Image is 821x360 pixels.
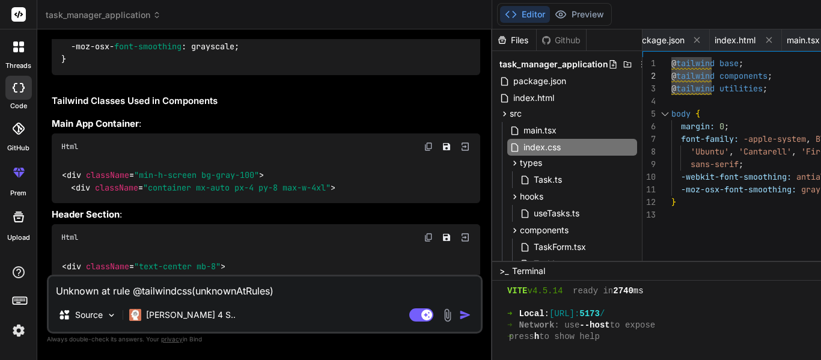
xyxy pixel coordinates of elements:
[671,108,691,119] span: body
[787,34,820,46] span: main.tsx
[520,157,542,169] span: types
[459,309,471,321] img: icon
[114,41,182,52] span: font-smoothing
[424,142,433,151] img: copy
[67,170,81,181] span: div
[671,197,676,207] span: }
[438,138,455,155] button: Save file
[642,108,656,120] div: 5
[715,34,755,46] span: index.html
[512,265,545,277] span: Terminal
[792,146,796,157] span: ,
[143,273,379,284] span: "flex items-center justify-center space-x-2 mb-4"
[86,261,129,272] span: className
[61,142,78,151] span: Html
[507,331,509,343] span: ➜
[681,121,715,132] span: margin:
[76,273,90,284] span: div
[520,224,569,236] span: components
[75,309,103,321] p: Source
[146,309,236,321] p: [PERSON_NAME] 4 S..
[8,320,29,341] img: settings
[460,141,471,152] img: Open in Browser
[676,70,715,81] span: tailwind
[71,182,335,193] span: < = >
[691,159,739,169] span: sans-serif
[579,320,609,331] span: --host
[507,308,509,320] span: ➜
[691,146,729,157] span: 'Ubuntu'
[642,120,656,133] div: 6
[52,94,480,108] h2: Tailwind Classes Used in Components
[533,257,585,271] span: TaskItem.tsx
[95,273,138,284] span: className
[743,133,806,144] span: -apple-system
[610,320,656,331] span: to expose
[134,170,259,181] span: "min-h-screen bg-gray-100"
[76,182,90,193] span: div
[642,171,656,183] div: 10
[533,206,581,221] span: useTasks.ts
[642,158,656,171] div: 9
[460,232,471,243] img: Open in Browser
[5,61,31,71] label: threads
[719,83,763,94] span: utilities
[519,320,555,331] span: Network
[129,309,141,321] img: Claude 4 Sonnet
[642,70,656,82] div: 2
[539,331,600,343] span: to show help
[676,83,715,94] span: tailwind
[600,308,605,320] span: /
[10,188,26,198] label: prem
[573,285,613,297] span: ready in
[768,70,772,81] span: ;
[719,121,724,132] span: 0
[729,146,734,157] span: ,
[534,331,539,343] span: h
[143,182,331,193] span: "container mx-auto px-4 py-8 max-w-4xl"
[695,108,700,119] span: {
[507,285,528,297] span: VITE
[52,117,480,131] p: :
[739,159,743,169] span: ;
[681,171,792,182] span: -webkit-font-smoothing:
[71,273,383,284] span: < = >
[528,285,563,297] span: v4.5.14
[510,108,522,120] span: src
[520,191,543,203] span: hooks
[642,183,656,196] div: 11
[549,308,579,320] span: [URL]:
[441,308,454,322] img: attachment
[49,276,481,298] textarea: Unknown at rule @tailwindcss(unknownAtRules)
[719,70,768,81] span: components
[106,310,117,320] img: Pick Models
[671,70,676,81] span: @
[533,240,587,254] span: TaskForm.tsx
[161,335,183,343] span: privacy
[507,320,509,331] span: ➜
[642,133,656,145] div: 7
[681,184,796,195] span: -moz-osx-font-smoothing:
[642,145,656,158] div: 8
[550,6,609,23] button: Preview
[681,133,739,144] span: font-family:
[676,58,715,69] span: tailwind
[763,83,768,94] span: ;
[7,233,30,243] label: Upload
[62,261,225,272] span: < = >
[10,101,27,111] label: code
[671,83,676,94] span: @
[545,308,549,320] span: :
[533,172,563,187] span: Task.ts
[509,331,534,343] span: press
[52,208,480,222] p: :
[438,229,455,246] button: Save file
[61,233,78,242] span: Html
[52,209,120,220] strong: Header Section
[554,320,579,331] span: : use
[522,123,558,138] span: main.tsx
[642,82,656,95] div: 3
[806,133,811,144] span: ,
[499,265,508,277] span: >_
[657,108,673,120] div: Click to collapse the range.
